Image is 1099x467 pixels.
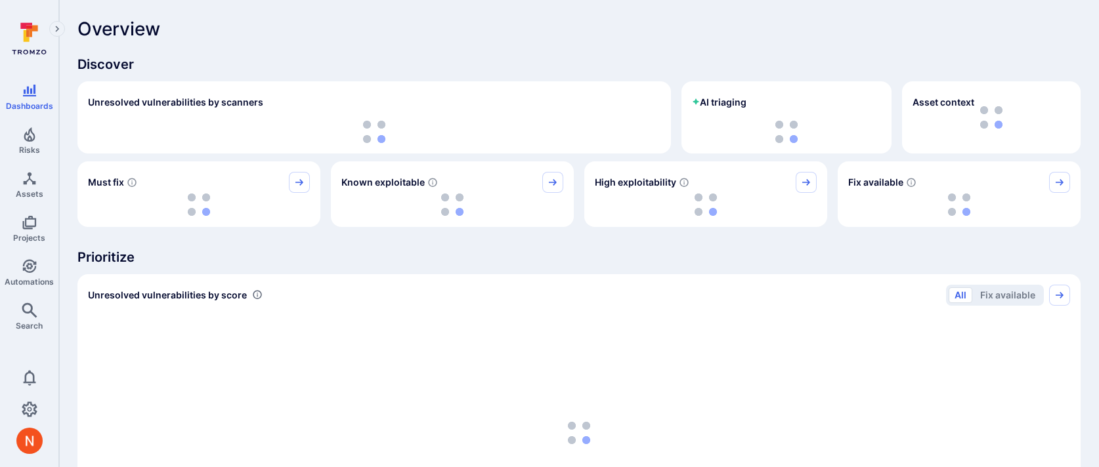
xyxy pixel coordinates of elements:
[88,96,263,109] h2: Unresolved vulnerabilities by scanners
[331,161,574,227] div: Known exploitable
[16,428,43,454] div: Neeren Patki
[595,176,676,189] span: High exploitability
[948,193,970,216] img: Loading...
[341,193,563,216] div: loading spinner
[88,121,660,143] div: loading spinner
[252,288,263,302] div: Number of vulnerabilities in status 'Open' 'Triaged' and 'In process' grouped by score
[441,193,463,216] img: Loading...
[974,287,1041,303] button: Fix available
[127,177,137,188] svg: Risk score >=40 , missed SLA
[49,21,65,37] button: Expand navigation menu
[906,177,916,188] svg: Vulnerabilities with fix available
[679,177,689,188] svg: EPSS score ≥ 0.7
[427,177,438,188] svg: Confirmed exploitable by KEV
[13,233,45,243] span: Projects
[88,289,247,302] span: Unresolved vulnerabilities by score
[341,176,425,189] span: Known exploitable
[838,161,1081,227] div: Fix available
[692,121,881,143] div: loading spinner
[16,428,43,454] img: ACg8ocIprwjrgDQnDsNSk9Ghn5p5-B8DpAKWoJ5Gi9syOE4K59tr4Q=s96-c
[5,277,54,287] span: Automations
[53,24,62,35] i: Expand navigation menu
[695,193,717,216] img: Loading...
[949,287,972,303] button: All
[848,193,1070,216] div: loading spinner
[188,193,210,216] img: Loading...
[595,193,817,216] div: loading spinner
[77,55,1081,73] span: Discover
[568,422,590,444] img: Loading...
[88,193,310,216] div: loading spinner
[775,121,798,143] img: Loading...
[363,121,385,143] img: Loading...
[692,96,746,109] h2: AI triaging
[848,176,903,189] span: Fix available
[913,96,974,109] span: Asset context
[16,189,43,199] span: Assets
[77,18,160,39] span: Overview
[6,101,53,111] span: Dashboards
[77,161,320,227] div: Must fix
[77,248,1081,266] span: Prioritize
[19,145,40,155] span: Risks
[584,161,827,227] div: High exploitability
[88,176,124,189] span: Must fix
[16,321,43,331] span: Search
